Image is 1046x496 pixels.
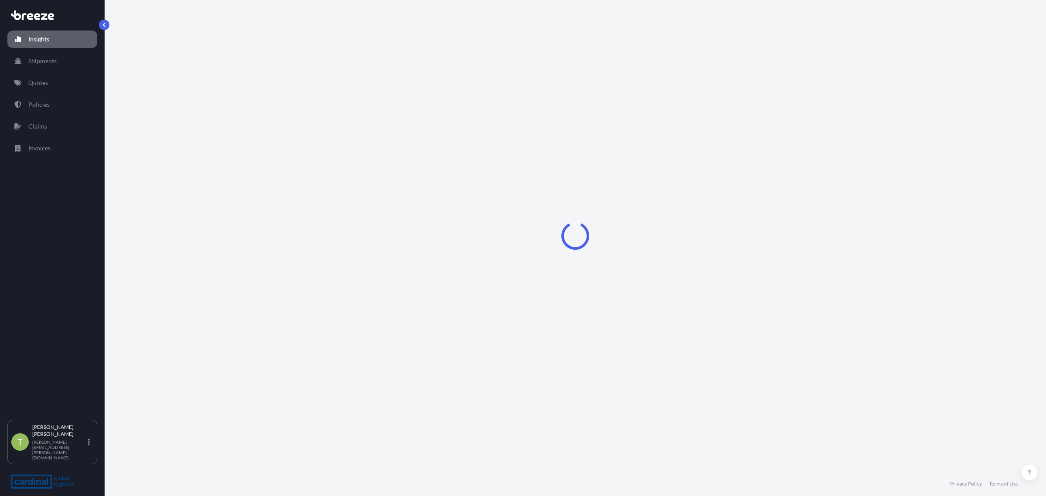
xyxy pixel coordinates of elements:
[28,57,57,65] p: Shipments
[950,480,982,487] a: Privacy Policy
[28,78,48,87] p: Quotes
[32,424,86,438] p: [PERSON_NAME] [PERSON_NAME]
[32,439,86,460] p: [PERSON_NAME][EMAIL_ADDRESS][PERSON_NAME][DOMAIN_NAME]
[7,96,97,113] a: Policies
[28,144,51,153] p: Invoices
[28,35,49,44] p: Insights
[989,480,1018,487] a: Terms of Use
[7,139,97,157] a: Invoices
[7,31,97,48] a: Insights
[7,52,97,70] a: Shipments
[28,122,47,131] p: Claims
[7,74,97,92] a: Quotes
[18,438,23,446] span: T
[28,100,50,109] p: Policies
[11,475,74,489] img: organization-logo
[7,118,97,135] a: Claims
